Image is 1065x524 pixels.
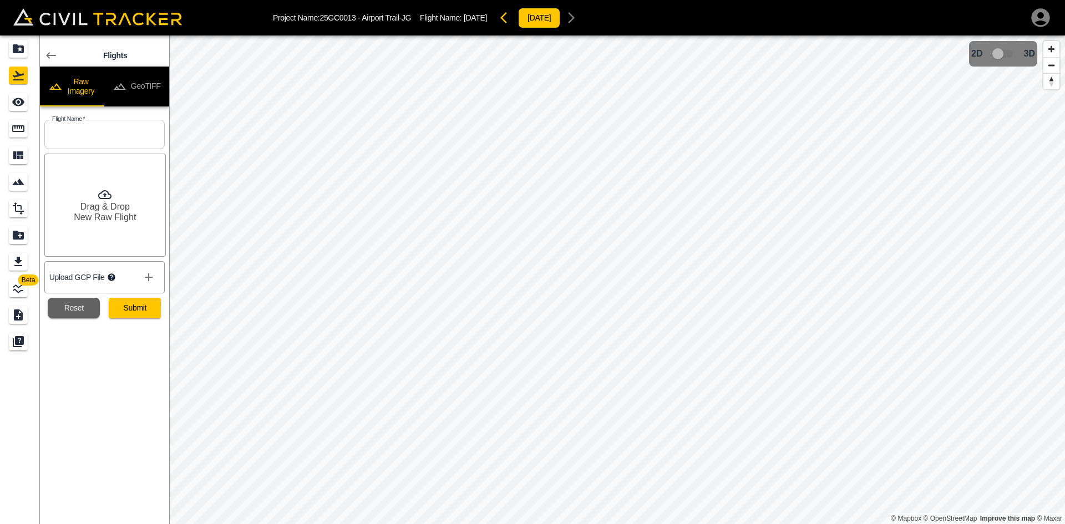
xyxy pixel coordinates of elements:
a: Mapbox [891,515,921,522]
span: 3D model not uploaded yet [987,43,1020,64]
button: Reset bearing to north [1043,73,1059,89]
button: Zoom in [1043,41,1059,57]
p: Flight Name: [420,13,487,22]
canvas: Map [169,35,1065,524]
button: Zoom out [1043,57,1059,73]
button: [DATE] [518,8,560,28]
img: Civil Tracker [13,8,182,26]
a: OpenStreetMap [924,515,977,522]
p: Project Name: 25GC0013 - Airport Trail-JG [273,13,411,22]
span: 3D [1024,49,1035,59]
span: [DATE] [464,13,487,22]
a: Map feedback [980,515,1035,522]
a: Maxar [1037,515,1062,522]
span: 2D [971,49,982,59]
